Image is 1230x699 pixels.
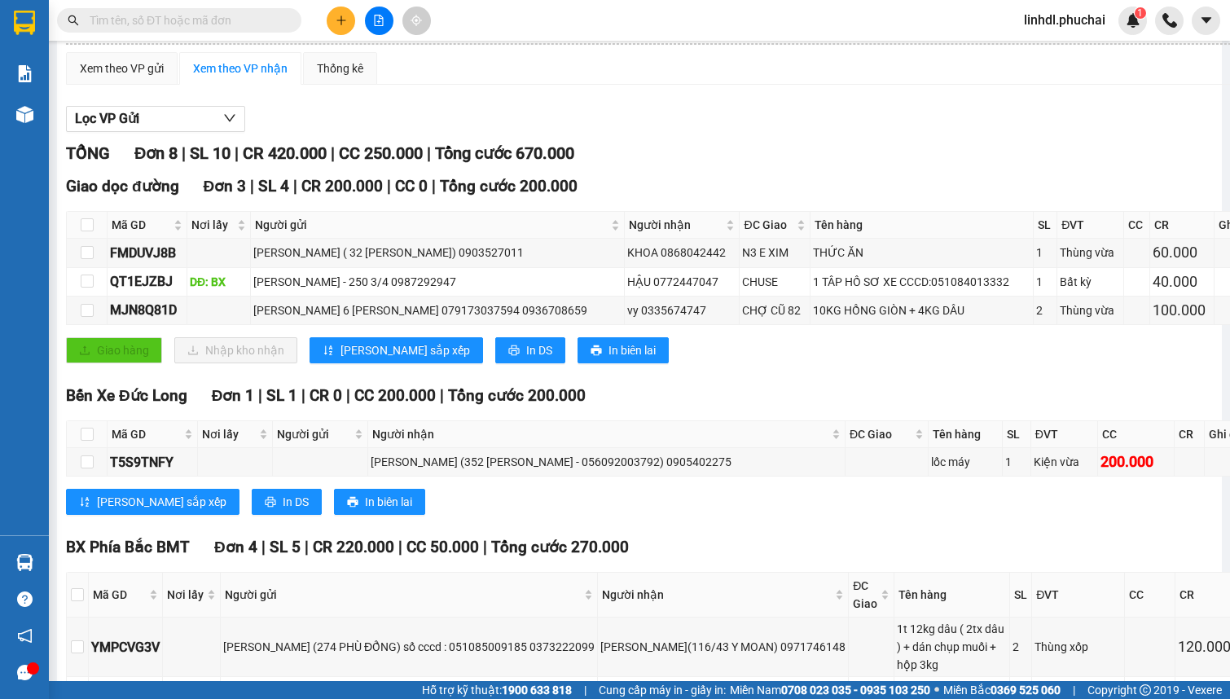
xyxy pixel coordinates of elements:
[17,628,33,644] span: notification
[402,7,431,35] button: aim
[943,681,1061,699] span: Miền Bắc
[1153,299,1211,322] div: 100.000
[112,216,170,234] span: Mã GD
[301,177,383,196] span: CR 200.000
[427,143,431,163] span: |
[1060,301,1121,319] div: Thùng vừa
[110,300,184,320] div: MJN8Q81D
[91,637,160,657] div: YMPCVG3V
[347,496,358,509] span: printer
[191,216,234,234] span: Nơi lấy
[258,177,289,196] span: SL 4
[90,11,282,29] input: Tìm tên, số ĐT hoặc mã đơn
[334,489,425,515] button: printerIn biên lai
[243,143,327,163] span: CR 420.000
[813,301,1030,319] div: 10KG HỒNG GIÒN + 4KG DÂU
[305,538,309,556] span: |
[340,341,470,359] span: [PERSON_NAME] sắp xếp
[97,493,226,511] span: [PERSON_NAME] sắp xếp
[1162,13,1177,28] img: phone-icon
[258,386,262,405] span: |
[781,684,930,697] strong: 0708 023 035 - 0935 103 250
[250,177,254,196] span: |
[398,538,402,556] span: |
[422,681,572,699] span: Hỗ trợ kỹ thuật:
[301,386,305,405] span: |
[261,538,266,556] span: |
[371,453,842,471] div: [PERSON_NAME] (352 [PERSON_NAME] - 056092003792) 0905402275
[813,273,1030,291] div: 1 TÂP HỒ SƠ XE CCCD:051084013332
[266,386,297,405] span: SL 1
[991,684,1061,697] strong: 0369 525 060
[810,212,1033,239] th: Tên hàng
[411,15,422,26] span: aim
[1035,638,1122,656] div: Thùng xốp
[440,177,578,196] span: Tổng cước 200.000
[235,143,239,163] span: |
[1036,301,1055,319] div: 2
[1010,573,1032,618] th: SL
[293,177,297,196] span: |
[365,493,412,511] span: In biên lai
[526,341,552,359] span: In DS
[591,345,602,358] span: printer
[66,106,245,132] button: Lọc VP Gửi
[134,143,178,163] span: Đơn 8
[202,425,256,443] span: Nơi lấy
[317,59,363,77] div: Thống kê
[1057,212,1124,239] th: ĐVT
[214,538,257,556] span: Đơn 4
[448,386,586,405] span: Tổng cước 200.000
[66,143,110,163] span: TỔNG
[483,538,487,556] span: |
[1150,212,1215,239] th: CR
[929,421,1003,448] th: Tên hàng
[108,268,187,297] td: QT1EJZBJ
[265,496,276,509] span: printer
[190,143,231,163] span: SL 10
[1005,453,1028,471] div: 1
[89,618,163,677] td: YMPCVG3V
[1034,453,1095,471] div: Kiện vừa
[627,273,736,291] div: HẬU 0772447047
[277,425,351,443] span: Người gửi
[742,301,807,319] div: CHỢ CŨ 82
[66,489,239,515] button: sort-ascending[PERSON_NAME] sắp xếp
[440,386,444,405] span: |
[406,538,479,556] span: CC 50.000
[270,538,301,556] span: SL 5
[14,11,35,35] img: logo-vxr
[66,337,162,363] button: uploadGiao hàng
[934,687,939,693] span: ⚪️
[225,586,581,604] span: Người gửi
[223,638,595,656] div: [PERSON_NAME] (274 PHÙ ĐỔNG) số cccd : 051085009185 0373222099
[17,665,33,680] span: message
[110,452,195,473] div: T5S9TNFY
[327,7,355,35] button: plus
[1098,421,1175,448] th: CC
[742,244,807,262] div: N3 E XIM
[502,684,572,697] strong: 1900 633 818
[253,244,622,262] div: [PERSON_NAME] ( 32 [PERSON_NAME]) 0903527011
[744,216,793,234] span: ĐC Giao
[310,337,483,363] button: sort-ascending[PERSON_NAME] sắp xếp
[75,108,139,129] span: Lọc VP Gửi
[1153,270,1211,293] div: 40.000
[252,489,322,515] button: printerIn DS
[850,425,912,443] span: ĐC Giao
[491,538,629,556] span: Tổng cước 270.000
[1135,7,1146,19] sup: 1
[602,586,832,604] span: Người nhận
[323,345,334,358] span: sort-ascending
[495,337,565,363] button: printerIn DS
[253,301,622,319] div: [PERSON_NAME] 6 [PERSON_NAME] 079173037594 0936708659
[627,244,736,262] div: KHOA 0868042442
[931,453,999,471] div: lốc máy
[730,681,930,699] span: Miền Nam
[1036,273,1055,291] div: 1
[373,15,384,26] span: file-add
[435,143,574,163] span: Tổng cước 670.000
[432,177,436,196] span: |
[346,386,350,405] span: |
[584,681,586,699] span: |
